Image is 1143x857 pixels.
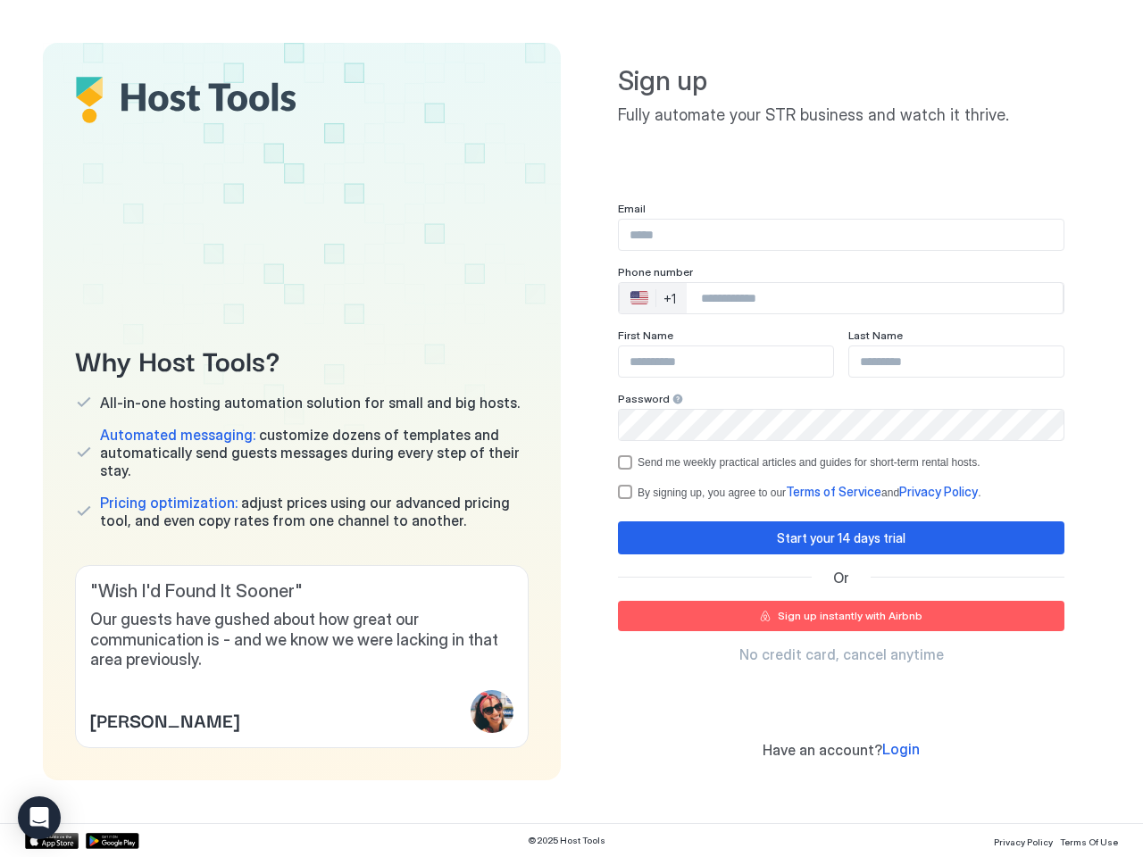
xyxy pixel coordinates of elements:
span: Phone number [618,265,693,279]
span: © 2025 Host Tools [528,835,605,846]
span: Automated messaging: [100,426,255,444]
input: Input Field [849,346,1064,377]
input: Input Field [619,346,833,377]
span: First Name [618,329,673,342]
span: Login [882,740,920,758]
div: termsPrivacy [618,484,1064,500]
span: Terms of Service [786,484,881,499]
span: [PERSON_NAME] [90,706,239,733]
a: Terms of Service [786,486,881,499]
input: Phone Number input [687,282,1063,314]
button: Sign up instantly with Airbnb [618,601,1064,631]
span: Pricing optimization: [100,494,238,512]
div: profile [471,690,513,733]
button: Start your 14 days trial [618,521,1064,554]
a: Privacy Policy [899,486,978,499]
div: Send me weekly practical articles and guides for short-term rental hosts. [638,456,980,469]
span: All-in-one hosting automation solution for small and big hosts. [100,394,520,412]
span: Why Host Tools? [75,339,529,379]
div: 🇺🇸 [630,287,648,309]
div: Start your 14 days trial [777,528,905,547]
span: Password [618,392,670,405]
span: Last Name [848,329,903,342]
a: App Store [25,833,79,849]
span: Terms Of Use [1060,836,1118,847]
span: adjust prices using our advanced pricing tool, and even copy rates from one channel to another. [100,494,529,529]
span: No credit card, cancel anytime [739,645,944,663]
div: Countries button [620,283,687,313]
div: Sign up instantly with Airbnb [778,608,922,624]
span: Our guests have gushed about how great our communication is - and we know we were lacking in that... [90,610,513,670]
span: Fully automate your STR business and watch it thrive. [618,105,1064,126]
input: Input Field [619,220,1064,250]
div: By signing up, you agree to our and . [638,484,980,500]
span: customize dozens of templates and automatically send guests messages during every step of their s... [100,426,529,479]
span: Privacy Policy [994,836,1053,847]
span: Email [618,202,646,215]
input: Input Field [619,410,1064,440]
div: +1 [663,291,676,307]
span: " Wish I'd Found It Sooner " [90,580,513,603]
span: Or [833,569,849,587]
span: Have an account? [763,741,882,759]
a: Google Play Store [86,833,139,849]
div: optOut [618,455,1064,470]
a: Privacy Policy [994,831,1053,850]
span: Privacy Policy [899,484,978,499]
div: Open Intercom Messenger [18,796,61,839]
a: Login [882,740,920,759]
span: Sign up [618,64,1064,98]
a: Terms Of Use [1060,831,1118,850]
